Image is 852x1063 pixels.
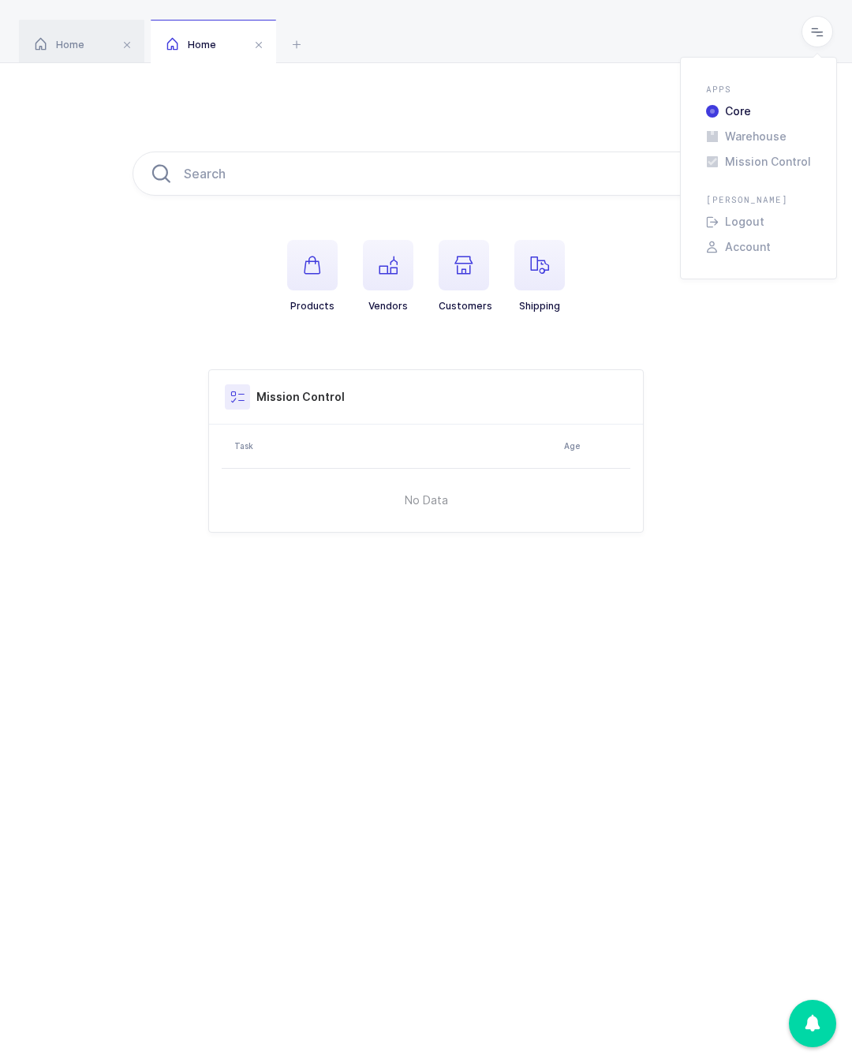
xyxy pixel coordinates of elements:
button: Products [287,240,338,313]
li: Mission Control [700,155,817,168]
li: Logout [700,215,817,228]
span: No Data [324,477,529,524]
div: [PERSON_NAME] [700,193,817,212]
span: Home [35,39,84,51]
li: Account [700,241,817,253]
button: Vendors [363,240,413,313]
div: Age [564,440,618,452]
div: Task [234,440,555,452]
li: Warehouse [700,130,817,143]
div: Apps [700,83,817,102]
input: Search [133,152,719,196]
button: Customers [439,240,492,313]
span: Home [166,39,216,51]
button: Shipping [514,240,565,313]
h3: Mission Control [256,389,345,405]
